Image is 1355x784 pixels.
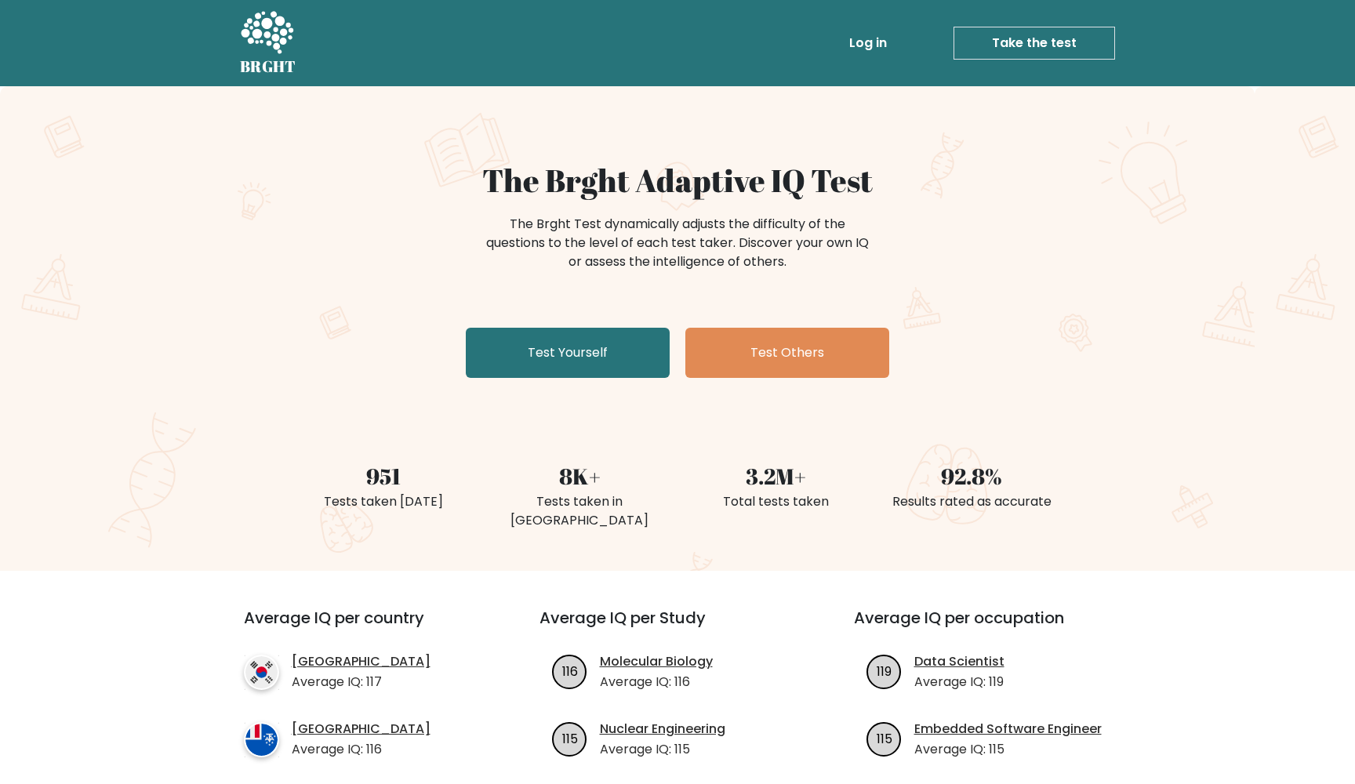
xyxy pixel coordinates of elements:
[685,328,889,378] a: Test Others
[914,652,1004,671] a: Data Scientist
[876,729,892,747] text: 115
[854,608,1131,646] h3: Average IQ per occupation
[539,608,816,646] h3: Average IQ per Study
[491,492,668,530] div: Tests taken in [GEOGRAPHIC_DATA]
[295,459,472,492] div: 951
[561,662,577,680] text: 116
[292,740,430,759] p: Average IQ: 116
[600,652,713,671] a: Molecular Biology
[687,459,864,492] div: 3.2M+
[292,652,430,671] a: [GEOGRAPHIC_DATA]
[877,662,892,680] text: 119
[240,57,296,76] h5: BRGHT
[292,720,430,739] a: [GEOGRAPHIC_DATA]
[843,27,893,59] a: Log in
[244,608,483,646] h3: Average IQ per country
[883,492,1060,511] div: Results rated as accurate
[600,673,713,691] p: Average IQ: 116
[292,673,430,691] p: Average IQ: 117
[883,459,1060,492] div: 92.8%
[600,720,725,739] a: Nuclear Engineering
[481,215,874,271] div: The Brght Test dynamically adjusts the difficulty of the questions to the level of each test take...
[600,740,725,759] p: Average IQ: 115
[914,740,1102,759] p: Average IQ: 115
[561,729,577,747] text: 115
[466,328,670,378] a: Test Yourself
[244,655,279,690] img: country
[914,720,1102,739] a: Embedded Software Engineer
[240,6,296,80] a: BRGHT
[295,162,1060,199] h1: The Brght Adaptive IQ Test
[914,673,1004,691] p: Average IQ: 119
[491,459,668,492] div: 8K+
[954,27,1115,60] a: Take the test
[687,492,864,511] div: Total tests taken
[244,722,279,757] img: country
[295,492,472,511] div: Tests taken [DATE]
